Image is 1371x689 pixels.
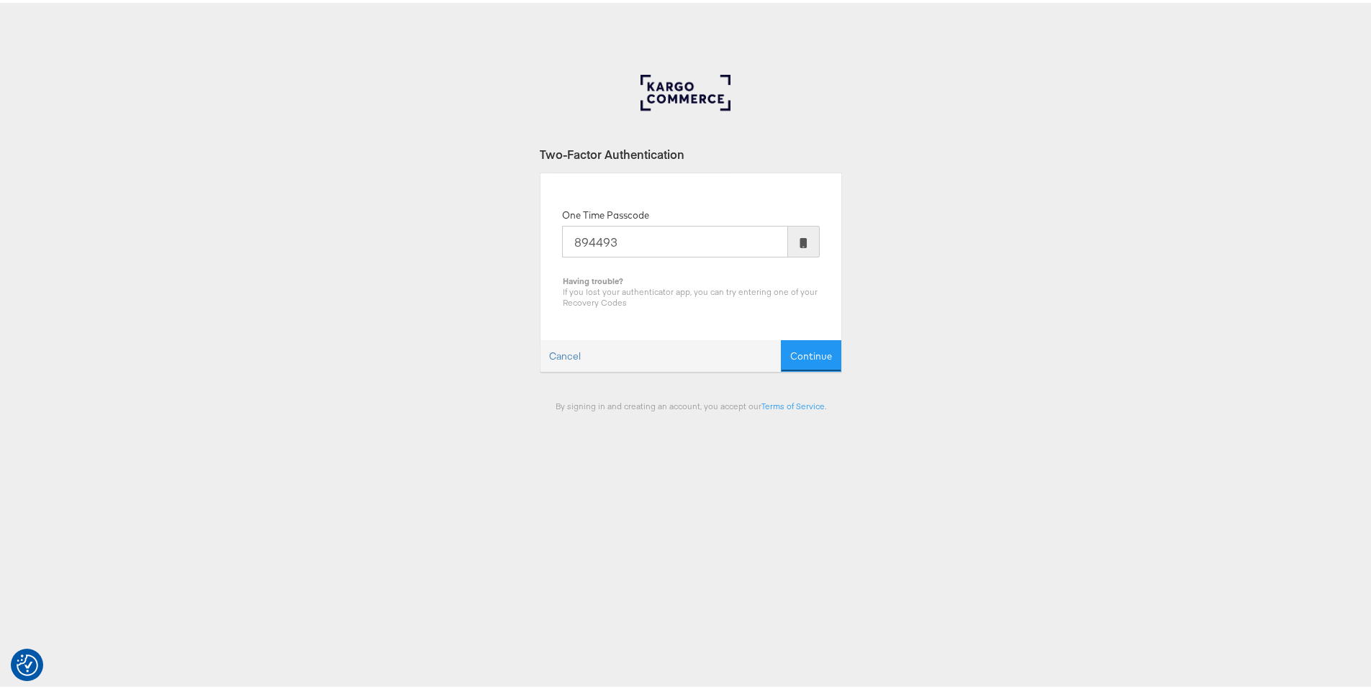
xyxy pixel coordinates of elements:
[563,283,818,305] span: If you lost your authenticator app, you can try entering one of your Recovery Codes
[17,652,38,673] img: Revisit consent button
[563,273,623,283] b: Having trouble?
[781,337,841,370] button: Continue
[562,206,649,219] label: One Time Passcode
[540,143,842,160] div: Two-Factor Authentication
[761,398,825,409] a: Terms of Service
[540,398,842,409] div: By signing in and creating an account, you accept our .
[562,223,788,255] input: Enter the code
[17,652,38,673] button: Consent Preferences
[540,338,589,369] a: Cancel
